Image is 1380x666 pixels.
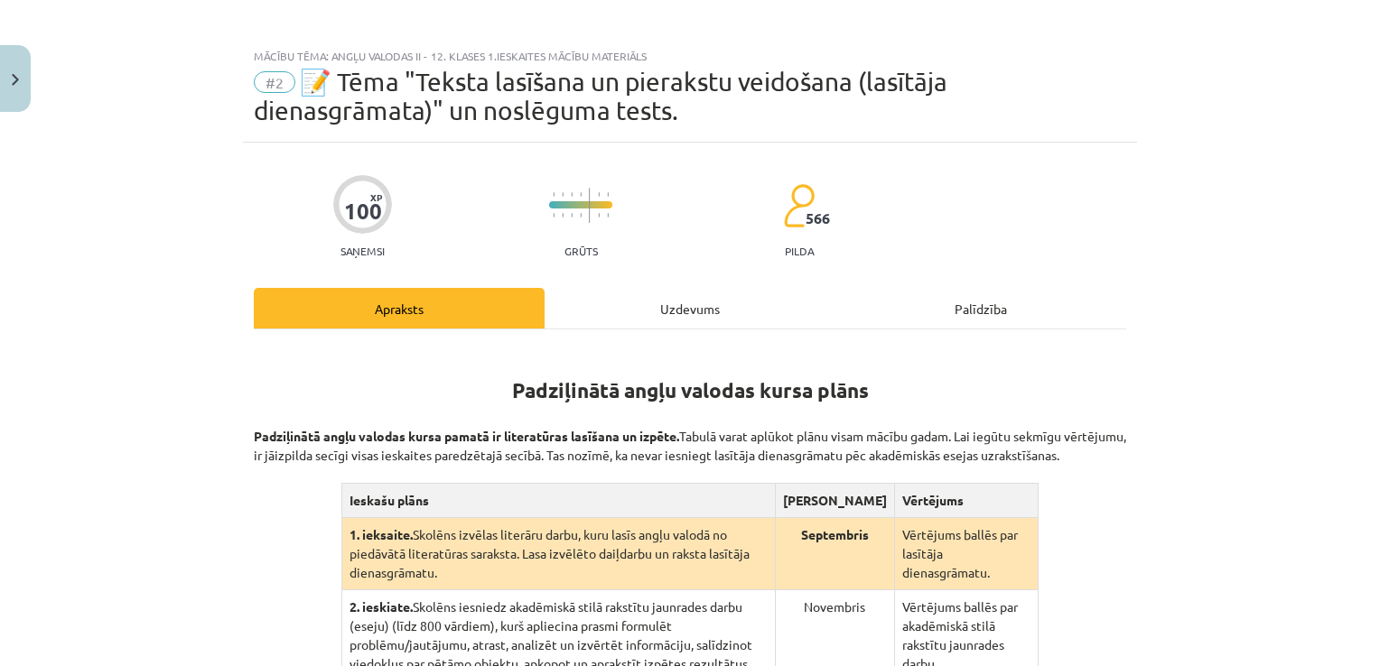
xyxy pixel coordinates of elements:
td: Skolēns izvēlas literāru darbu, kuru lasīs angļu valodā no piedāvātā literatūras saraksta. Lasa i... [341,518,775,590]
div: 100 [344,199,382,224]
div: Apraksts [254,288,545,328]
th: Ieskašu plāns [341,484,775,518]
strong: 1. ieksaite. [350,526,413,542]
img: icon-short-line-57e1e144782c952c97e751825c79c345078a6d821885a25fce030b3d8c18986b.svg [553,192,555,197]
img: icon-short-line-57e1e144782c952c97e751825c79c345078a6d821885a25fce030b3d8c18986b.svg [598,192,600,197]
p: pilda [785,245,814,257]
span: #2 [254,71,295,93]
p: Saņemsi [333,245,392,257]
strong: 2. ieskiate. [350,598,413,615]
img: icon-long-line-d9ea69661e0d244f92f715978eff75569469978d946b2353a9bb055b3ed8787d.svg [589,188,591,223]
span: XP [370,192,382,202]
img: icon-short-line-57e1e144782c952c97e751825c79c345078a6d821885a25fce030b3d8c18986b.svg [571,192,573,197]
th: Vērtējums [894,484,1038,518]
th: [PERSON_NAME] [775,484,894,518]
div: Mācību tēma: Angļu valodas ii - 12. klases 1.ieskaites mācību materiāls [254,50,1126,62]
img: icon-short-line-57e1e144782c952c97e751825c79c345078a6d821885a25fce030b3d8c18986b.svg [607,213,609,217]
p: Tabulā varat aplūkot plānu visam mācību gadam. Lai iegūtu sekmīgu vērtējumu, ir jāizpilda secīgi ... [254,408,1126,465]
span: 📝 Tēma "Teksta lasīšana un pierakstu veidošana (lasītāja dienasgrāmata)" un noslēguma tests. [254,67,947,125]
div: Uzdevums [545,288,835,328]
img: icon-short-line-57e1e144782c952c97e751825c79c345078a6d821885a25fce030b3d8c18986b.svg [553,213,555,217]
img: students-c634bb4e5e11cddfef0936a35e636f08e4e9abd3cc4e673bd6f9a4125e45ecb1.svg [783,183,815,228]
img: icon-short-line-57e1e144782c952c97e751825c79c345078a6d821885a25fce030b3d8c18986b.svg [571,213,573,217]
img: icon-short-line-57e1e144782c952c97e751825c79c345078a6d821885a25fce030b3d8c18986b.svg [580,213,582,217]
div: Palīdzība [835,288,1126,328]
img: icon-short-line-57e1e144782c952c97e751825c79c345078a6d821885a25fce030b3d8c18986b.svg [580,192,582,197]
strong: Padziļinātā angļu valodas kursa pamatā ir literatūras lasīšana un izpēte. [254,428,679,444]
span: 566 [806,210,830,227]
strong: Padziļinātā angļu valodas kursa plāns [512,377,869,403]
img: icon-short-line-57e1e144782c952c97e751825c79c345078a6d821885a25fce030b3d8c18986b.svg [562,192,564,197]
img: icon-short-line-57e1e144782c952c97e751825c79c345078a6d821885a25fce030b3d8c18986b.svg [607,192,609,197]
img: icon-short-line-57e1e144782c952c97e751825c79c345078a6d821885a25fce030b3d8c18986b.svg [562,213,564,217]
strong: Septembris [801,526,869,542]
img: icon-short-line-57e1e144782c952c97e751825c79c345078a6d821885a25fce030b3d8c18986b.svg [598,213,600,217]
img: icon-close-lesson-0947bae3869378f0d4975bcd49f059093ad1ed9edebbc8119c70593378902aed.svg [12,74,19,86]
td: Vērtējums ballēs par lasītāja dienasgrāmatu. [894,518,1038,590]
p: Grūts [564,245,598,257]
